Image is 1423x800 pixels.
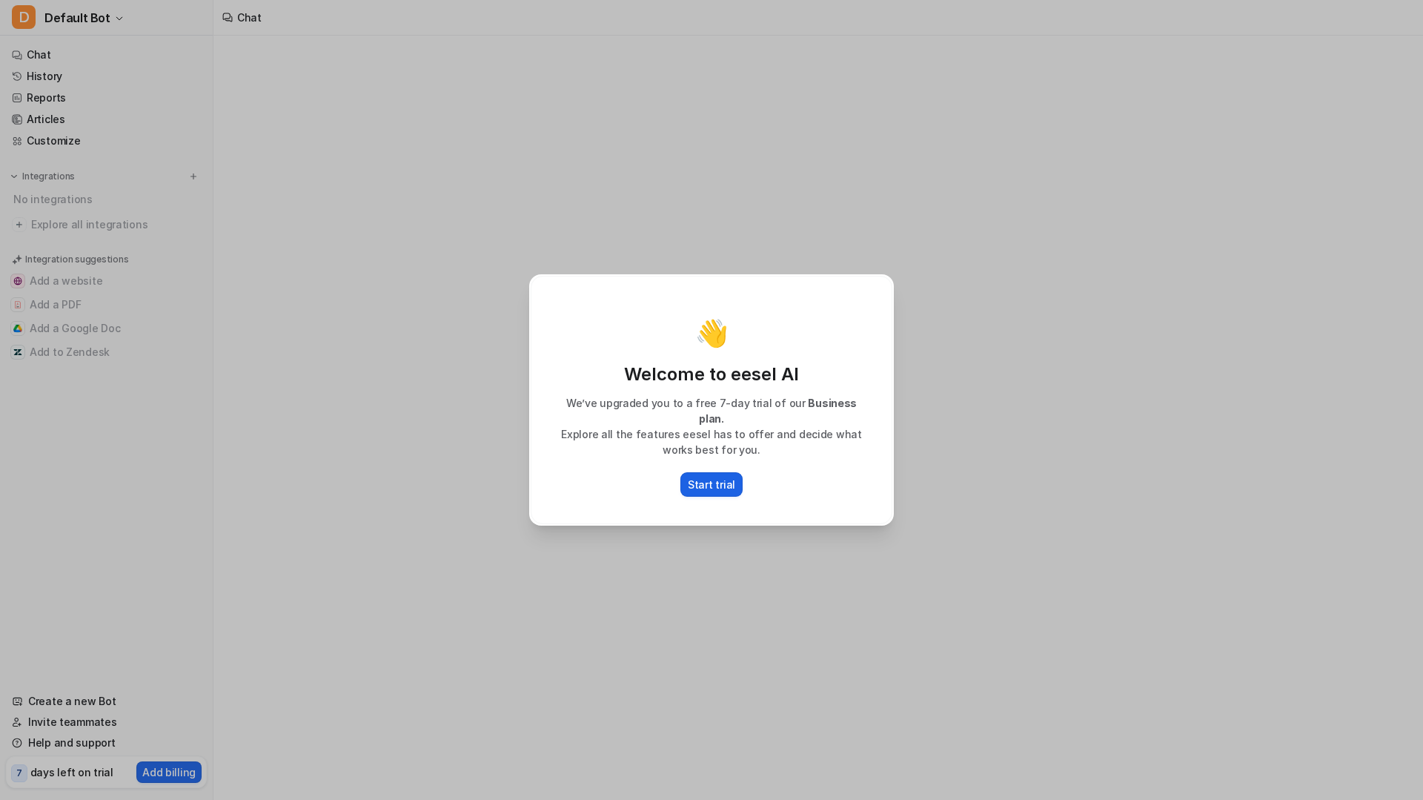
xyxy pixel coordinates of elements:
button: Start trial [680,472,743,497]
p: We’ve upgraded you to a free 7-day trial of our [546,395,877,426]
p: Start trial [688,477,735,492]
p: Explore all the features eesel has to offer and decide what works best for you. [546,426,877,457]
p: 👋 [695,318,729,348]
p: Welcome to eesel AI [546,363,877,386]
